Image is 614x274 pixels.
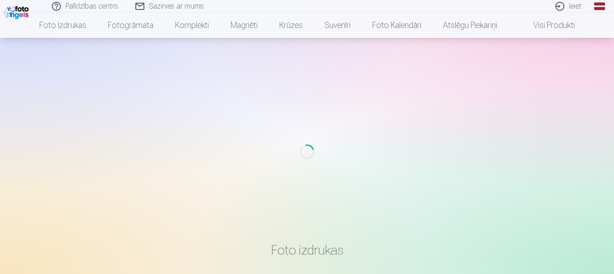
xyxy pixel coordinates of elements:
[220,13,268,38] a: Magnēti
[4,4,31,19] img: /fa1
[28,13,97,38] a: Foto izdrukas
[432,13,508,38] a: Atslēgu piekariņi
[164,13,220,38] a: Komplekti
[508,13,586,38] a: Visi produkti
[361,13,432,38] a: Foto kalendāri
[268,13,314,38] a: Krūzes
[97,13,164,38] a: Fotogrāmata
[44,242,571,258] h3: Foto izdrukas
[314,13,361,38] a: Suvenīri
